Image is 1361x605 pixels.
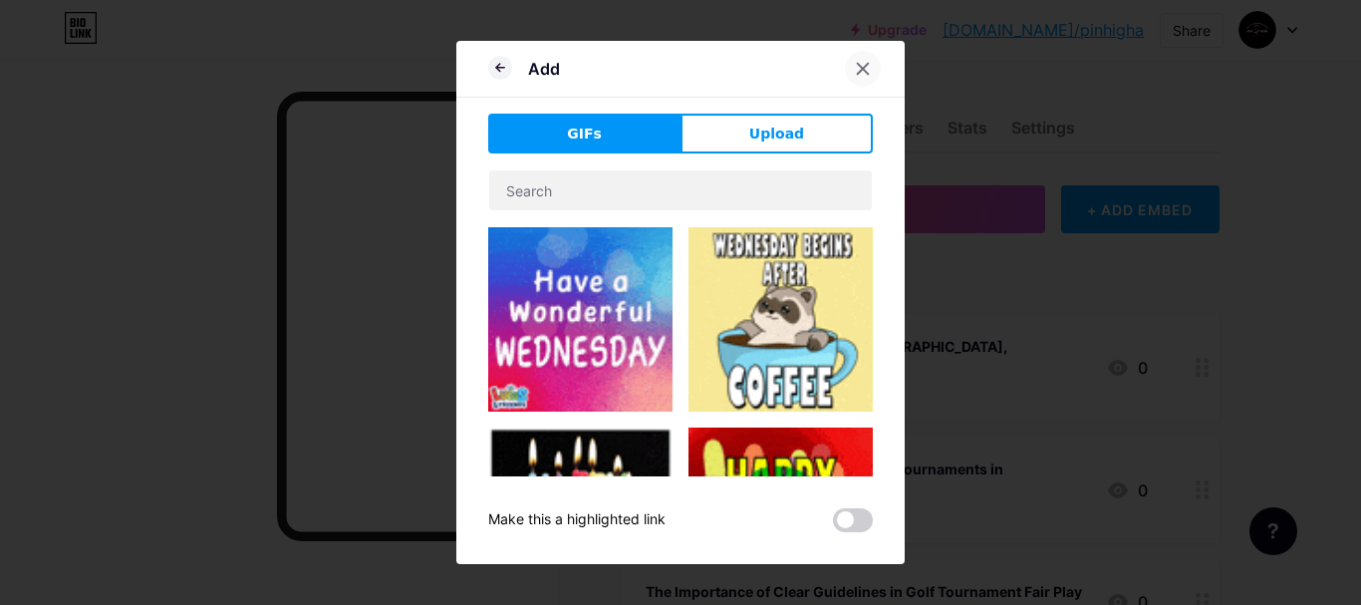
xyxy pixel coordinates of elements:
button: Upload [680,114,873,153]
button: GIFs [488,114,680,153]
img: Gihpy [488,428,673,560]
span: Upload [749,124,804,145]
img: Gihpy [688,227,873,412]
input: Search [489,170,872,210]
div: Add [528,57,560,81]
div: Make this a highlighted link [488,508,666,532]
img: Gihpy [488,227,673,412]
span: GIFs [567,124,602,145]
